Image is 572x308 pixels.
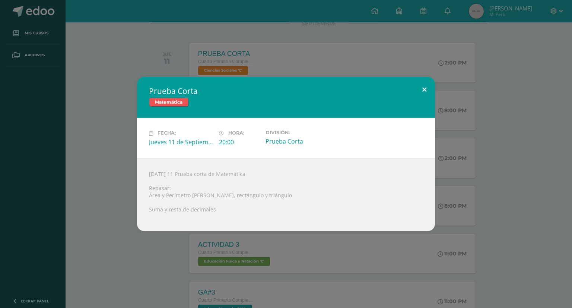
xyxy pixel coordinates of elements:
[266,137,330,145] div: Prueba Corta
[149,86,423,96] h2: Prueba Corta
[228,131,244,136] span: Hora:
[219,138,260,146] div: 20:00
[158,131,176,136] span: Fecha:
[414,77,435,102] button: Close (Esc)
[149,98,188,107] span: Matemática
[149,138,213,146] div: Jueves 11 de Septiembre
[266,130,330,135] label: División:
[137,158,435,231] div: [DATE] 11 Prueba corta de Matemática Repasar: Área y Perímetro [PERSON_NAME], rectángulo y triáng...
